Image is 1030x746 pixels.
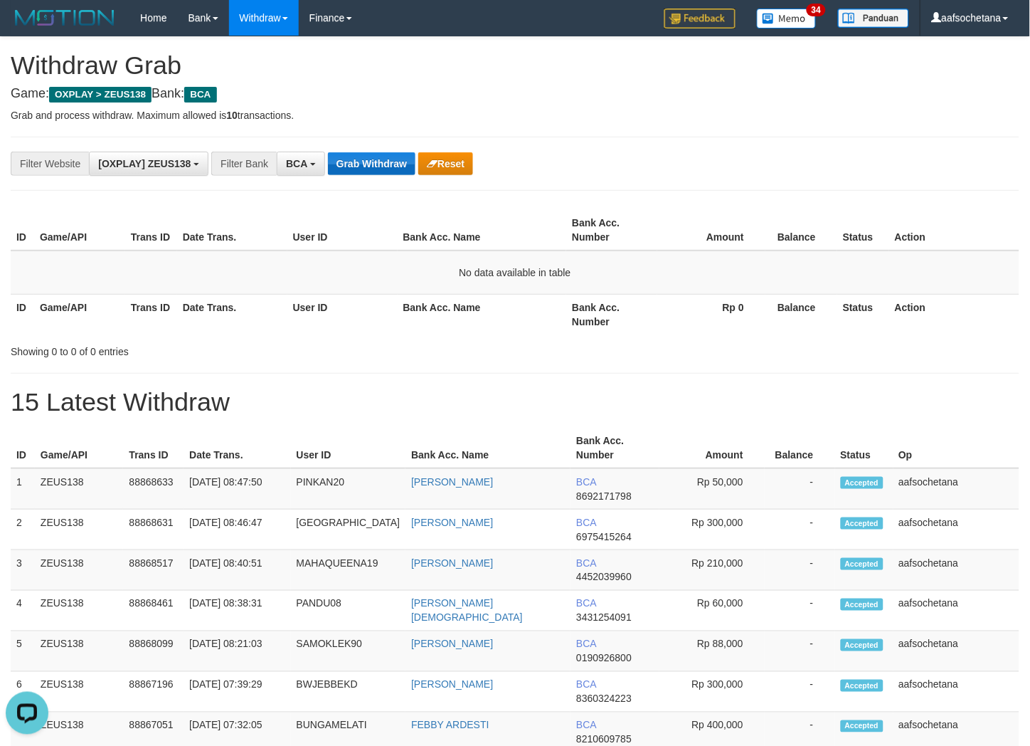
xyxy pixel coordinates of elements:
[576,598,596,609] span: BCA
[411,557,493,569] a: [PERSON_NAME]
[576,612,632,624] span: Copy 3431254091 to clipboard
[411,517,493,528] a: [PERSON_NAME]
[184,428,290,468] th: Date Trans.
[841,599,883,611] span: Accepted
[570,428,659,468] th: Bank Acc. Number
[11,388,1019,416] h1: 15 Latest Withdraw
[664,9,736,28] img: Feedback.jpg
[576,720,596,731] span: BCA
[123,550,184,591] td: 88868517
[838,9,909,28] img: panduan.png
[889,294,1019,335] th: Action
[411,598,523,624] a: [PERSON_NAME][DEMOGRAPHIC_DATA]
[89,152,208,176] button: [OXPLAY] ZEUS138
[11,51,1019,80] h1: Withdraw Grab
[11,672,35,713] td: 6
[893,428,1019,468] th: Op
[98,158,191,169] span: [OXPLAY] ZEUS138
[893,591,1019,631] td: aafsochetana
[123,591,184,631] td: 88868461
[576,653,632,664] span: Copy 0190926800 to clipboard
[841,518,883,530] span: Accepted
[11,510,35,550] td: 2
[291,631,406,672] td: SAMOKLEK90
[35,468,124,510] td: ZEUS138
[287,210,398,251] th: User ID
[893,510,1019,550] td: aafsochetana
[657,294,765,335] th: Rp 0
[11,251,1019,295] td: No data available in table
[11,87,1019,101] h4: Game: Bank:
[757,9,817,28] img: Button%20Memo.svg
[807,4,826,16] span: 34
[765,550,835,591] td: -
[765,591,835,631] td: -
[125,294,177,335] th: Trans ID
[11,7,119,28] img: MOTION_logo.png
[893,631,1019,672] td: aafsochetana
[123,631,184,672] td: 88868099
[184,468,290,510] td: [DATE] 08:47:50
[765,468,835,510] td: -
[418,152,473,175] button: Reset
[411,720,489,731] a: FEBBY ARDESTI
[893,468,1019,510] td: aafsochetana
[837,210,889,251] th: Status
[576,531,632,542] span: Copy 6975415264 to clipboard
[184,631,290,672] td: [DATE] 08:21:03
[659,631,765,672] td: Rp 88,000
[765,672,835,713] td: -
[659,468,765,510] td: Rp 50,000
[49,87,152,103] span: OXPLAY > ZEUS138
[291,672,406,713] td: BWJEBBEKD
[835,428,893,468] th: Status
[184,672,290,713] td: [DATE] 07:39:29
[291,591,406,631] td: PANDU08
[11,339,418,359] div: Showing 0 to 0 of 0 entries
[35,631,124,672] td: ZEUS138
[184,510,290,550] td: [DATE] 08:46:47
[659,510,765,550] td: Rp 300,000
[34,294,125,335] th: Game/API
[893,672,1019,713] td: aafsochetana
[328,152,415,175] button: Grab Withdraw
[11,468,35,510] td: 1
[576,734,632,745] span: Copy 8210609785 to clipboard
[576,557,596,569] span: BCA
[291,510,406,550] td: [GEOGRAPHIC_DATA]
[226,110,238,121] strong: 10
[411,679,493,690] a: [PERSON_NAME]
[398,210,567,251] th: Bank Acc. Name
[11,152,89,176] div: Filter Website
[6,6,48,48] button: Open LiveChat chat widget
[765,428,835,468] th: Balance
[211,152,277,176] div: Filter Bank
[286,158,307,169] span: BCA
[576,517,596,528] span: BCA
[11,550,35,591] td: 3
[841,558,883,570] span: Accepted
[123,468,184,510] td: 88868633
[287,294,398,335] th: User ID
[291,428,406,468] th: User ID
[184,87,216,103] span: BCA
[411,639,493,650] a: [PERSON_NAME]
[35,510,124,550] td: ZEUS138
[576,679,596,690] span: BCA
[184,591,290,631] td: [DATE] 08:38:31
[184,550,290,591] td: [DATE] 08:40:51
[11,631,35,672] td: 5
[35,591,124,631] td: ZEUS138
[177,294,287,335] th: Date Trans.
[11,428,35,468] th: ID
[765,510,835,550] td: -
[841,680,883,692] span: Accepted
[123,672,184,713] td: 88867196
[566,294,657,335] th: Bank Acc. Number
[576,572,632,583] span: Copy 4452039960 to clipboard
[576,693,632,705] span: Copy 8360324223 to clipboard
[657,210,765,251] th: Amount
[35,672,124,713] td: ZEUS138
[889,210,1019,251] th: Action
[411,476,493,488] a: [PERSON_NAME]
